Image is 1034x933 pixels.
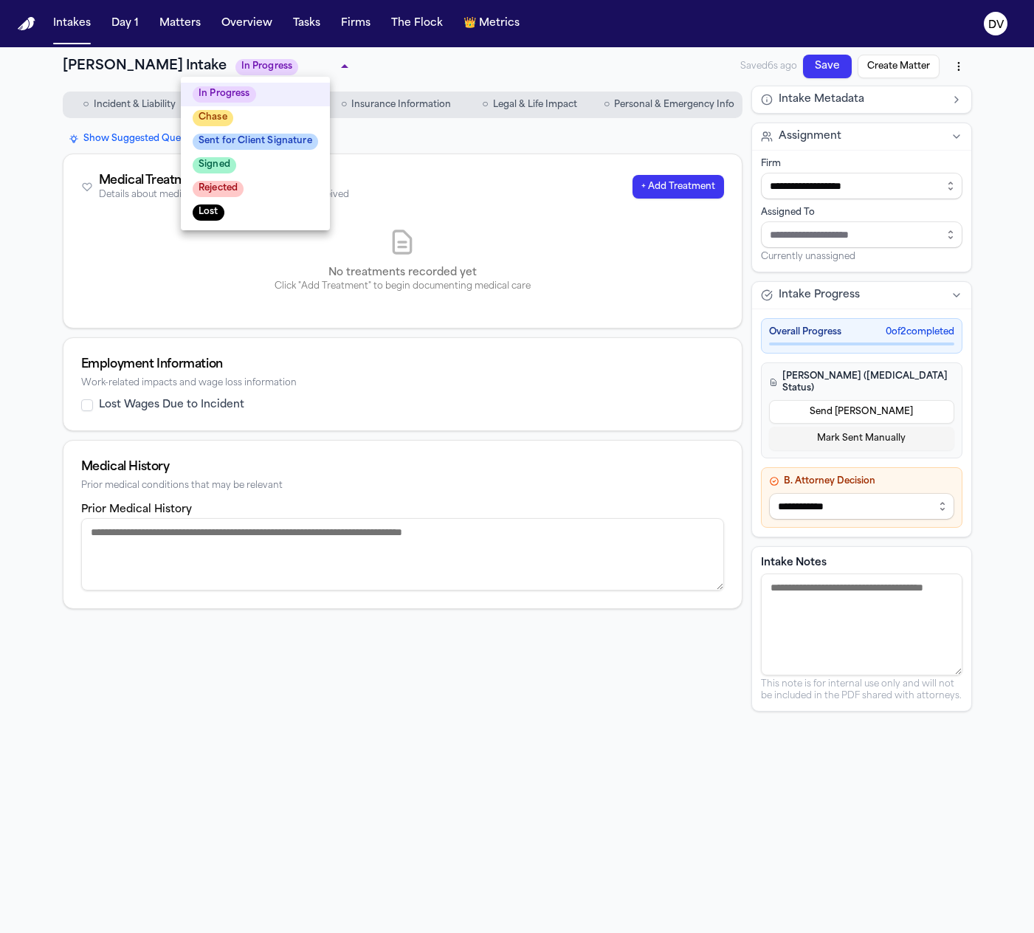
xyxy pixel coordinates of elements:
[193,134,318,150] span: Sent for Client Signature
[193,110,233,126] span: Chase
[193,181,244,197] span: Rejected
[193,157,236,173] span: Signed
[193,86,256,103] span: In Progress
[193,204,224,221] span: Lost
